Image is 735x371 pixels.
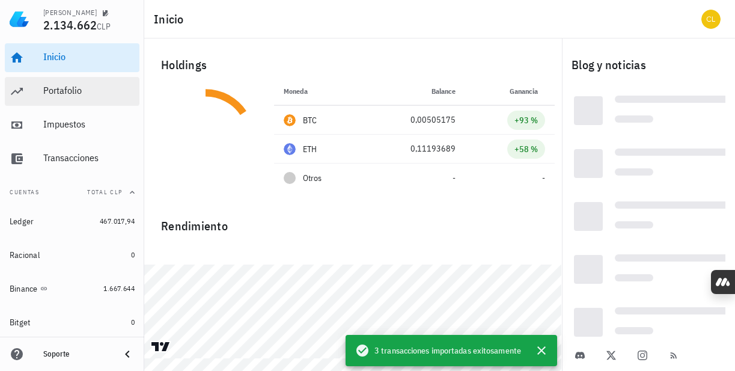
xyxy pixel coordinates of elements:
div: +58 % [514,143,538,155]
div: Racional [10,250,40,260]
span: Otros [303,172,322,185]
div: Loading... [615,327,653,338]
div: Loading... [574,308,603,337]
div: Transacciones [43,152,135,164]
div: 0,00505175 [373,114,455,126]
div: Bitget [10,317,31,328]
div: Loading... [615,96,735,106]
span: 1.667.644 [103,284,135,293]
a: Impuestos [5,111,139,140]
div: Rendimiento [151,207,555,236]
div: Loading... [574,202,603,231]
div: Portafolio [43,85,135,96]
a: Racional 0 [5,241,139,269]
span: CLP [97,21,111,32]
div: Impuestos [43,118,135,130]
div: Loading... [574,255,603,284]
span: - [542,173,545,183]
div: [PERSON_NAME] [43,8,97,17]
div: Loading... [615,168,653,179]
h1: Inicio [154,10,189,29]
img: LedgiFi [10,10,29,29]
div: 0,11193689 [373,143,455,155]
span: 3 transacciones importadas exitosamente [374,344,521,357]
div: ETH [303,143,317,155]
span: Ganancia [510,87,545,96]
div: Loading... [574,96,603,125]
div: Loading... [574,149,603,178]
span: - [453,173,456,183]
span: 0 [131,317,135,327]
button: CuentasTotal CLP [5,178,139,207]
div: Loading... [615,221,653,232]
span: 2.134.662 [43,17,97,33]
div: Loading... [615,274,653,285]
div: Loading... [615,254,735,265]
div: +93 % [514,114,538,126]
div: Holdings [151,46,555,84]
div: Inicio [43,51,135,63]
a: Bitget 0 [5,308,139,337]
div: Loading... [615,149,735,159]
div: ETH-icon [284,143,296,155]
div: Blog y noticias [562,46,735,84]
div: BTC [303,114,317,126]
a: Inicio [5,43,139,72]
div: Loading... [615,307,735,318]
div: Loading... [615,115,653,126]
a: Portafolio [5,77,139,106]
a: Binance 1.667.644 [5,274,139,303]
th: Balance [364,77,465,106]
div: Soporte [43,349,111,359]
span: Total CLP [87,188,123,196]
a: Charting by TradingView [150,341,171,352]
div: BTC-icon [284,114,296,126]
a: Ledger 467.017,94 [5,207,139,236]
th: Moneda [274,77,364,106]
div: Binance [10,284,38,294]
span: 467.017,94 [100,216,135,225]
a: Transacciones [5,144,139,173]
div: Ledger [10,216,34,227]
div: avatar [701,10,721,29]
div: Loading... [615,201,735,212]
span: 0 [131,250,135,259]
